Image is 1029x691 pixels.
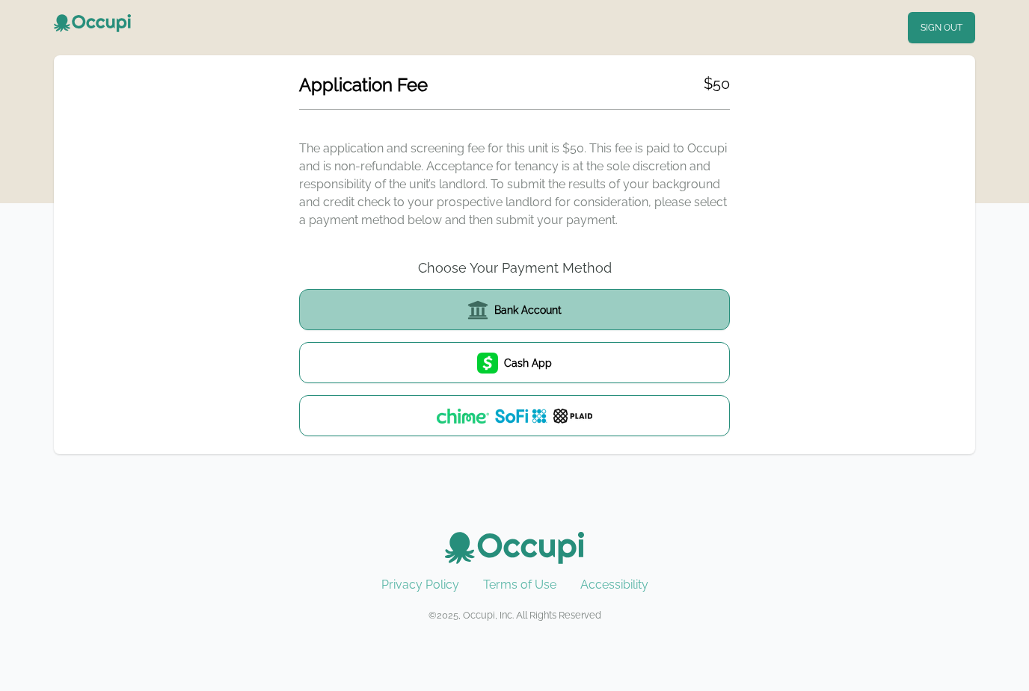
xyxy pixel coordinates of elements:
button: Bank Account [299,289,730,330]
button: Sign Out [908,12,975,43]
a: Privacy Policy [381,577,459,592]
img: SoFi logo [495,409,547,424]
span: Bank Account [494,303,562,317]
a: Accessibility [580,577,648,592]
img: Plaid logo [553,409,592,424]
h2: $ 50 [704,73,730,97]
p: The application and screening fee for this unit is $ 50 . This fee is paid to Occupi and is non-r... [299,140,730,229]
a: Terms of Use [483,577,556,592]
h2: Choose Your Payment Method [418,259,612,277]
img: Chime logo [437,409,489,424]
span: Cash App [504,356,552,371]
button: Cash App [299,342,730,383]
small: © 2025 , Occupi, Inc. All Rights Reserved [429,610,601,621]
h2: Application Fee [299,73,428,97]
